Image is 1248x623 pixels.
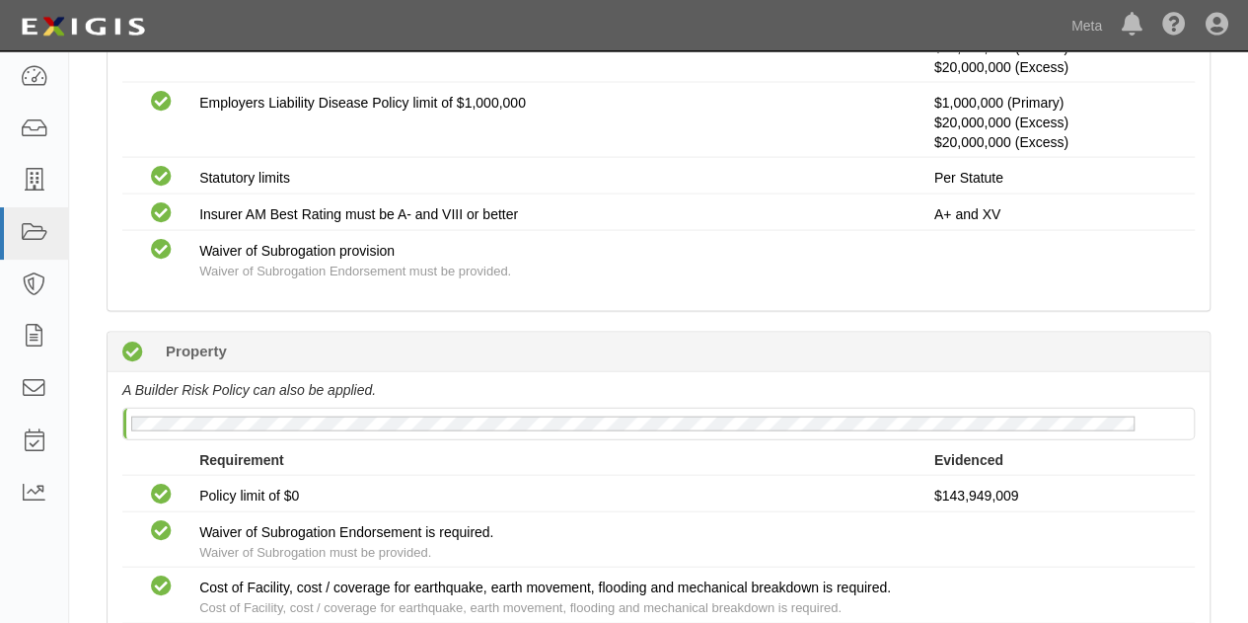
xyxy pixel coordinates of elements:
p: $143,949,009 [934,486,1180,506]
i: Compliant [151,577,172,597]
span: Employers Liability Disease Policy limit of $1,000,000 [199,95,526,111]
strong: Evidenced [934,452,1003,468]
span: Policy #1000095044241 Insurer: Starr Indemnity & Liability Company [934,115,1068,130]
span: Waiver of Subrogation provision [199,243,395,259]
i: Compliant [151,485,172,506]
span: Waiver of Subrogation Endorsement is required. [199,524,493,540]
p: A+ and XV [934,204,1180,224]
a: Meta [1062,6,1112,45]
p: Per Statute [934,168,1180,188]
i: Compliant [151,203,172,224]
span: Insurer AM Best Rating must be A- and VIII or better [199,206,518,222]
div: A Builder Risk Policy can also be applied. [122,380,1195,400]
i: Compliant [151,521,172,542]
span: Policy limit of $0 [199,488,299,504]
strong: Requirement [199,452,284,468]
p: $1,000,000 (Primary) [934,93,1180,152]
b: Property [166,341,227,361]
span: Policy #1000095044241 Insurer: Starr Indemnity & Liability Company [934,39,1068,55]
span: Waiver of Subrogation must be provided. [199,545,431,560]
span: Policy #G47497061 001 Insurer: ACE Property and Casualty Insurance Co [934,59,1068,75]
span: Policy #G47497061 001 Insurer: ACE Property and Casualty Insurance Co [934,134,1068,150]
span: Waiver of Subrogation Endorsement must be provided. [199,264,511,278]
i: Compliant [151,240,172,261]
i: Help Center - Complianz [1162,14,1186,38]
img: logo-5460c22ac91f19d4615b14bd174203de0afe785f0fc80cf4dbbc73dc1793850b.png [15,9,151,44]
span: Cost of Facility, cost / coverage for earthquake, earth movement, flooding and mechanical breakdo... [199,600,842,615]
span: Cost of Facility, cost / coverage for earthquake, earth movement, flooding and mechanical breakdo... [199,580,891,595]
i: Compliant [151,92,172,113]
span: Statutory limits [199,170,290,186]
i: Compliant 178 days (since 03/10/2025) [122,343,143,363]
i: Compliant [151,167,172,188]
